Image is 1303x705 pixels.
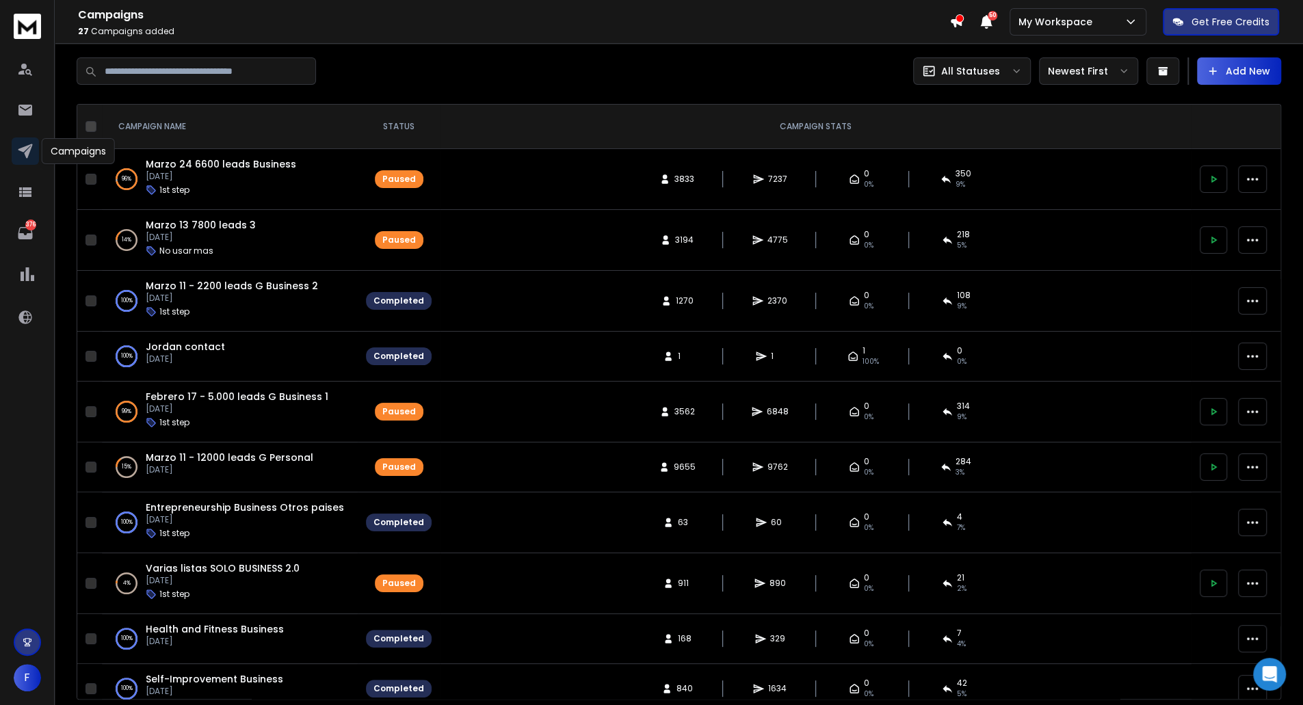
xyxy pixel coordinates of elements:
[957,229,970,240] span: 218
[146,464,313,475] p: [DATE]
[121,632,133,646] p: 100 %
[956,467,964,478] span: 3 %
[864,678,869,689] span: 0
[146,672,283,686] a: Self-Improvement Business
[771,517,785,528] span: 60
[102,382,358,442] td: 99%Febrero 17 - 5.000 leads G Business 1[DATE]1st step
[769,578,786,589] span: 890
[957,689,966,700] span: 5 %
[146,561,300,575] span: Varias listas SOLO BUSINESS 2.0
[957,522,965,533] span: 7 %
[674,462,696,473] span: 9655
[121,682,133,695] p: 100 %
[957,356,966,367] span: 0 %
[864,583,873,594] span: 0%
[864,179,873,190] span: 0%
[146,501,344,514] a: Entrepreneurship Business Otros paises
[102,442,358,492] td: 15%Marzo 11 - 12000 leads G Personal[DATE]
[957,412,966,423] span: 9 %
[159,589,189,600] p: 1st step
[957,345,962,356] span: 0
[941,64,1000,78] p: All Statuses
[121,349,133,363] p: 100 %
[146,293,318,304] p: [DATE]
[146,232,256,243] p: [DATE]
[102,271,358,332] td: 100%Marzo 11 - 2200 leads G Business 2[DATE]1st step
[864,467,873,478] span: 0%
[957,240,966,251] span: 5 %
[864,240,873,251] span: 0%
[373,351,424,362] div: Completed
[382,235,416,245] div: Paused
[121,294,133,308] p: 100 %
[78,25,89,37] span: 27
[1163,8,1279,36] button: Get Free Credits
[768,683,787,694] span: 1634
[146,218,256,232] a: Marzo 13 7800 leads 3
[864,628,869,639] span: 0
[676,683,693,694] span: 840
[770,633,785,644] span: 329
[373,683,424,694] div: Completed
[957,678,967,689] span: 42
[146,390,328,403] a: Febrero 17 - 5.000 leads G Business 1
[25,220,36,230] p: 376
[122,233,131,247] p: 14 %
[123,576,131,590] p: 4 %
[373,517,424,528] div: Completed
[767,295,787,306] span: 2370
[957,511,962,522] span: 4
[14,14,41,39] img: logo
[864,301,873,312] span: 0%
[678,578,692,589] span: 911
[159,306,189,317] p: 1st step
[864,168,869,179] span: 0
[102,614,358,664] td: 100%Health and Fitness Business[DATE]
[382,462,416,473] div: Paused
[102,553,358,614] td: 4%Varias listas SOLO BUSINESS 2.0[DATE]1st step
[146,622,284,636] a: Health and Fitness Business
[382,406,416,417] div: Paused
[957,639,966,650] span: 4 %
[146,340,225,354] a: Jordan contact
[102,210,358,271] td: 14%Marzo 13 7800 leads 3[DATE]No usar mas
[678,517,692,528] span: 63
[864,401,869,412] span: 0
[373,295,424,306] div: Completed
[957,401,970,412] span: 314
[674,406,695,417] span: 3562
[864,689,873,700] span: 0%
[676,295,694,306] span: 1270
[373,633,424,644] div: Completed
[146,279,318,293] a: Marzo 11 - 2200 leads G Business 2
[159,528,189,539] p: 1st step
[863,356,879,367] span: 100 %
[988,11,997,21] span: 50
[1039,57,1138,85] button: Newest First
[102,332,358,382] td: 100%Jordan contact[DATE]
[864,511,869,522] span: 0
[102,492,358,553] td: 100%Entrepreneurship Business Otros paises[DATE]1st step
[440,105,1192,149] th: CAMPAIGN STATS
[1192,15,1269,29] p: Get Free Credits
[382,578,416,589] div: Paused
[159,245,213,256] p: No usar mas
[358,105,440,149] th: STATUS
[146,403,328,414] p: [DATE]
[767,235,788,245] span: 4775
[14,664,41,691] button: F
[146,451,313,464] a: Marzo 11 - 12000 leads G Personal
[678,633,692,644] span: 168
[78,7,949,23] h1: Campaigns
[957,572,964,583] span: 21
[863,345,865,356] span: 1
[159,185,189,196] p: 1st step
[146,157,296,171] a: Marzo 24 6600 leads Business
[957,628,962,639] span: 7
